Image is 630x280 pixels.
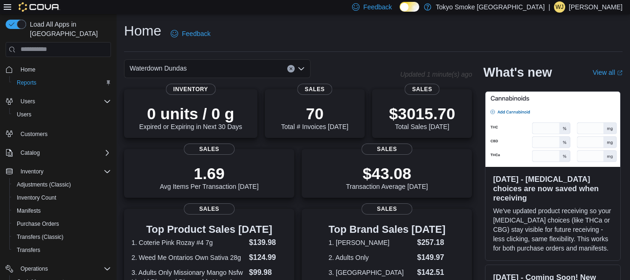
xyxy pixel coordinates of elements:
[13,77,40,88] a: Reports
[13,109,35,120] a: Users
[17,166,47,177] button: Inventory
[166,84,216,95] span: Inventory
[167,24,214,43] a: Feedback
[17,128,111,139] span: Customers
[139,104,242,123] p: 0 units / 0 g
[617,70,623,76] svg: External link
[17,220,59,228] span: Purchase Orders
[13,231,67,243] a: Transfers (Classic)
[160,164,259,190] div: Avg Items Per Transaction [DATE]
[2,127,115,140] button: Customers
[548,1,550,13] p: |
[13,205,111,216] span: Manifests
[405,84,440,95] span: Sales
[17,111,31,118] span: Users
[160,164,259,183] p: 1.69
[9,230,115,244] button: Transfers (Classic)
[281,104,348,123] p: 70
[17,194,56,201] span: Inventory Count
[361,203,413,215] span: Sales
[184,203,235,215] span: Sales
[13,205,44,216] a: Manifests
[555,1,563,13] span: WJ
[17,129,51,140] a: Customers
[17,147,111,158] span: Catalog
[13,77,111,88] span: Reports
[328,253,413,262] dt: 2. Adults Only
[346,164,428,190] div: Transaction Average [DATE]
[9,191,115,204] button: Inventory Count
[328,268,413,277] dt: 3. [GEOGRAPHIC_DATA]
[593,69,623,76] a: View allExternal link
[13,192,60,203] a: Inventory Count
[17,263,111,274] span: Operations
[417,267,446,278] dd: $142.51
[493,206,613,253] p: We've updated product receiving so your [MEDICAL_DATA] choices (like THCa or CBG) stay visible fo...
[400,71,472,78] p: Updated 1 minute(s) ago
[9,217,115,230] button: Purchase Orders
[389,104,455,123] p: $3015.70
[249,252,287,263] dd: $124.99
[281,104,348,130] div: Total # Invoices [DATE]
[2,146,115,159] button: Catalog
[287,65,295,72] button: Clear input
[21,66,35,73] span: Home
[17,181,71,188] span: Adjustments (Classic)
[130,63,187,74] span: Waterdown Dundas
[346,164,428,183] p: $43.08
[17,96,111,107] span: Users
[328,224,445,235] h3: Top Brand Sales [DATE]
[21,130,48,138] span: Customers
[249,267,287,278] dd: $99.98
[2,63,115,76] button: Home
[124,22,161,40] h1: Home
[493,174,613,202] h3: [DATE] - [MEDICAL_DATA] choices are now saved when receiving
[2,165,115,178] button: Inventory
[17,263,52,274] button: Operations
[2,262,115,275] button: Operations
[400,2,419,12] input: Dark Mode
[569,1,623,13] p: [PERSON_NAME]
[139,104,242,130] div: Expired or Expiring in Next 30 Days
[328,238,413,247] dt: 1. [PERSON_NAME]
[297,84,332,95] span: Sales
[417,252,446,263] dd: $149.97
[17,207,41,215] span: Manifests
[361,144,413,155] span: Sales
[249,237,287,248] dd: $139.98
[389,104,455,130] div: Total Sales [DATE]
[21,168,43,175] span: Inventory
[19,2,60,12] img: Cova
[13,244,44,256] a: Transfers
[17,64,111,75] span: Home
[13,179,75,190] a: Adjustments (Classic)
[9,178,115,191] button: Adjustments (Classic)
[417,237,446,248] dd: $257.18
[483,65,552,80] h2: What's new
[17,79,36,86] span: Reports
[21,265,48,273] span: Operations
[9,108,115,121] button: Users
[132,253,245,262] dt: 2. Weed Me Ontarios Own Sativa 28g
[13,218,63,230] a: Purchase Orders
[554,1,565,13] div: William Jenkins
[363,2,392,12] span: Feedback
[9,244,115,257] button: Transfers
[184,144,235,155] span: Sales
[17,246,40,254] span: Transfers
[17,64,39,75] a: Home
[13,179,111,190] span: Adjustments (Classic)
[436,1,545,13] p: Tokyo Smoke [GEOGRAPHIC_DATA]
[298,65,305,72] button: Open list of options
[17,233,63,241] span: Transfers (Classic)
[13,109,111,120] span: Users
[13,231,111,243] span: Transfers (Classic)
[9,204,115,217] button: Manifests
[13,192,111,203] span: Inventory Count
[17,96,39,107] button: Users
[21,149,40,157] span: Catalog
[13,244,111,256] span: Transfers
[26,20,111,38] span: Load All Apps in [GEOGRAPHIC_DATA]
[132,238,245,247] dt: 1. Coterie Pink Rozay #4 7g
